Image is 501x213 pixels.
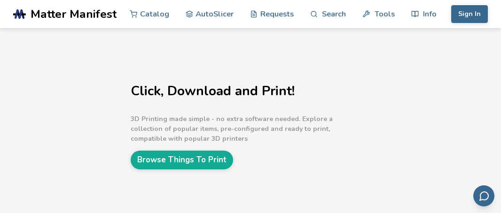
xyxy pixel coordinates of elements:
[131,84,366,99] h1: Click, Download and Print!
[131,151,233,169] a: Browse Things To Print
[473,185,494,206] button: Send feedback via email
[31,8,117,21] span: Matter Manifest
[131,114,366,144] p: 3D Printing made simple - no extra software needed. Explore a collection of popular items, pre-co...
[451,5,488,23] button: Sign In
